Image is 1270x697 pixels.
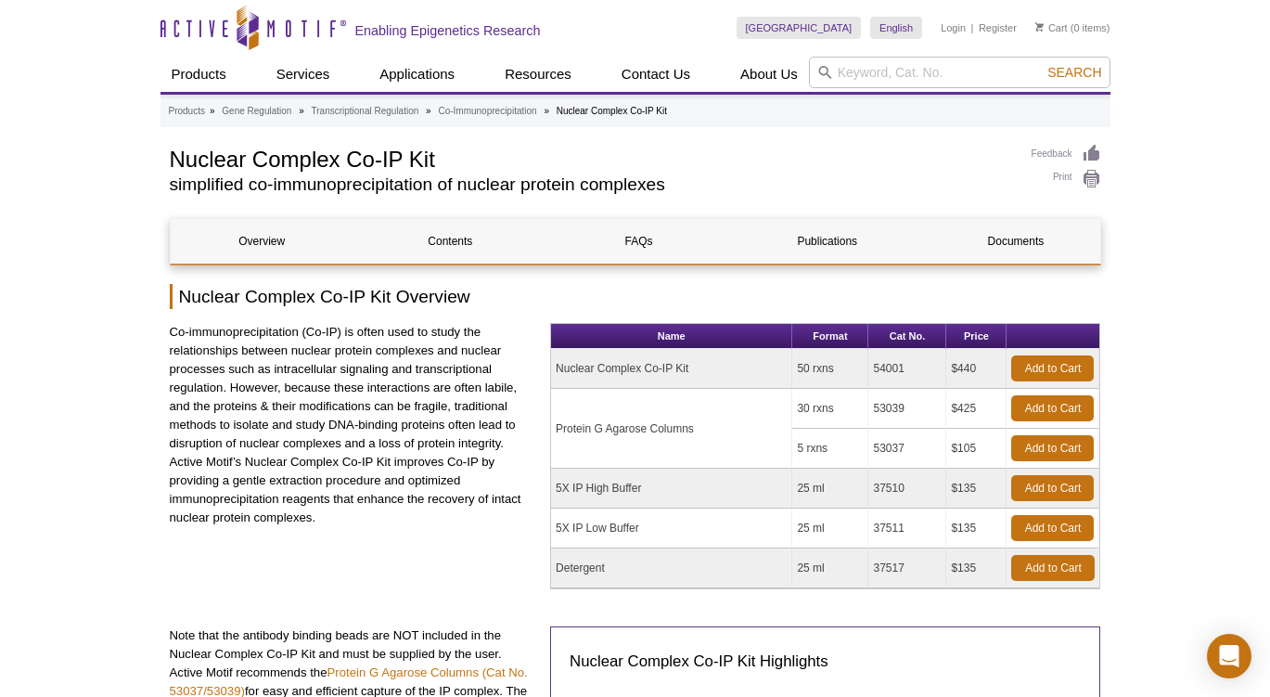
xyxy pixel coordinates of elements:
a: About Us [729,57,809,92]
a: Products [169,103,205,120]
td: 37511 [868,509,946,549]
th: Name [551,324,792,349]
a: Add to Cart [1011,395,1094,421]
a: Login [941,21,966,34]
td: 30 rxns [792,389,868,429]
a: Cart [1035,21,1068,34]
td: 54001 [868,349,946,389]
td: 5X IP Low Buffer [551,509,792,549]
li: | [971,17,974,39]
span: Search [1047,65,1101,80]
a: Publications [736,219,918,264]
li: » [426,106,431,116]
td: 37510 [868,469,946,509]
li: » [210,106,215,116]
td: $105 [946,429,1007,469]
a: English [870,17,922,39]
th: Format [792,324,868,349]
a: Applications [368,57,466,92]
img: Your Cart [1035,22,1044,32]
a: [GEOGRAPHIC_DATA] [737,17,862,39]
li: (0 items) [1035,17,1110,39]
a: Add to Cart [1011,515,1094,541]
td: $135 [946,469,1007,509]
h1: Nuclear Complex Co-IP Kit [170,144,1013,172]
td: 5 rxns [792,429,868,469]
td: 25 ml [792,469,868,509]
a: Feedback [1032,144,1101,164]
a: Resources [494,57,583,92]
a: Overview [171,219,353,264]
h2: Nuclear Complex Co-IP Kit Overview [170,284,1101,309]
a: Services [265,57,341,92]
a: Add to Cart [1011,355,1094,381]
td: $425 [946,389,1007,429]
p: Co-immunoprecipitation (Co-IP) is often used to study the relationships between nuclear protein c... [170,323,537,527]
li: » [544,106,549,116]
button: Search [1042,64,1107,81]
td: 25 ml [792,549,868,588]
h2: Enabling Epigenetics Research [355,22,541,39]
a: Add to Cart [1011,555,1095,581]
th: Price [946,324,1007,349]
td: $135 [946,549,1007,588]
a: Documents [924,219,1107,264]
td: $135 [946,509,1007,549]
td: 37517 [868,549,946,588]
td: 53039 [868,389,946,429]
td: 5X IP High Buffer [551,469,792,509]
th: Cat No. [868,324,946,349]
li: Nuclear Complex Co-IP Kit [557,106,667,116]
h3: Nuclear Complex Co-IP Kit Highlights [570,651,1081,673]
h2: simplified co-immunoprecipitation of nuclear protein complexes [170,176,1013,193]
td: 53037 [868,429,946,469]
td: 25 ml [792,509,868,549]
td: Nuclear Complex Co-IP Kit [551,349,792,389]
a: Gene Regulation [222,103,291,120]
td: $440 [946,349,1007,389]
td: Protein G Agarose Columns [551,389,792,469]
td: 50 rxns [792,349,868,389]
input: Keyword, Cat. No. [809,57,1110,88]
a: Contact Us [610,57,701,92]
a: FAQs [547,219,730,264]
a: Add to Cart [1011,435,1094,461]
a: Transcriptional Regulation [312,103,419,120]
li: » [299,106,304,116]
a: Print [1032,169,1101,189]
div: Open Intercom Messenger [1207,634,1251,678]
a: Add to Cart [1011,475,1094,501]
a: Contents [359,219,542,264]
a: Co-Immunoprecipitation [438,103,536,120]
a: Register [979,21,1017,34]
a: Products [160,57,237,92]
td: Detergent [551,549,792,588]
